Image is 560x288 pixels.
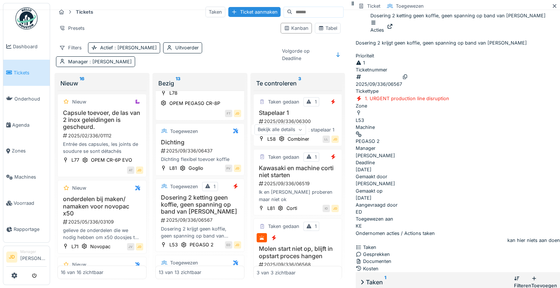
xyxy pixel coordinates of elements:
div: Gemaakt op [356,187,560,194]
div: Ondernomen acties / Actions taken [356,230,560,237]
div: 13 van 13 zichtbaar [159,269,201,276]
div: gelieve de onderdelen die we nodig hebben om x50 doosjes te produceren na te maken. Momenteel geb... [61,227,143,241]
div: Manager [356,145,560,152]
div: Nieuw [72,185,86,192]
div: Taken [205,7,225,17]
div: Kanban [284,25,309,32]
div: Nieuw [60,79,144,88]
div: Dosering 2 ketting geen koffie, geen spanning op band van [PERSON_NAME] [370,12,546,34]
div: Toegewezen [396,3,424,10]
div: Toegewezen [170,128,198,135]
div: 1 [356,59,560,66]
div: Ticket aanmaken [228,7,281,17]
div: PV [225,165,232,172]
div: Zone [356,102,560,109]
a: Onderhoud [3,86,50,112]
div: Combiner [288,136,309,143]
div: Dichting flexibel toevoer koffie [159,156,241,163]
div: Bezig [158,79,242,88]
sup: 3 [298,79,301,88]
div: L71 [71,243,78,250]
p: Dosering 2 krijgt geen koffie, geen spanning op band van [PERSON_NAME] [356,39,560,46]
div: 2025/09/336/06568 [258,261,339,268]
li: JD [6,252,17,263]
div: L53 [169,241,178,248]
div: Machine [356,124,560,131]
div: kan hier niets aan doen [507,237,560,244]
div: L81 [267,205,275,212]
div: [DATE] [356,166,371,173]
div: [PERSON_NAME] [356,145,560,159]
div: OPEM CR-6P EVO [91,157,132,164]
div: [DATE] [356,194,371,201]
span: Rapportage [14,226,47,233]
div: Ik en [PERSON_NAME] proberen maar niet ok [257,189,339,203]
div: L78 [169,89,177,96]
span: Zones [12,147,47,154]
div: Manager [20,249,47,254]
div: 16 van 16 zichtbaar [61,269,103,276]
h3: Stapelaar 1 [257,109,339,116]
div: Ticketnummer [356,66,560,73]
h3: Kawasaki en machine corti niet starten [257,165,339,179]
h3: onderdelen bij maken/ namaken voor novopac x50 [61,196,143,217]
div: Volgorde op Deadline [279,46,331,63]
div: 1. URGENT production line disruption [365,95,449,102]
div: Acties [370,19,384,33]
div: Entrée des capsules, les joints de soudure se sont détachés [61,141,143,155]
div: Corti [286,205,297,212]
div: JD [234,165,241,172]
span: Agenda [12,122,47,129]
div: Presets [56,23,88,34]
div: Tabel [318,25,337,32]
div: Documenten [356,258,560,265]
div: Actief [100,44,157,51]
h3: Molen start niet op, blijft in opstart proces hangen [257,245,339,259]
span: Onderhoud [14,95,47,102]
a: Rapportage [3,216,50,242]
div: Toegewezen [170,259,198,266]
div: JD [136,166,143,174]
div: Taken gedaan [268,154,299,161]
h3: Capsule toevoer, de las van 2 inox geleidingen is gescheurd. [61,109,143,131]
div: Taken [356,244,560,251]
div: OPEM PEGASO CR-8P [169,100,220,107]
div: Deadline [356,159,560,166]
div: Toegewezen [170,183,198,190]
div: JD [331,205,339,212]
div: JD [136,243,143,250]
div: 1 [315,223,317,230]
div: JD [234,110,241,117]
div: Te controleren [256,79,339,88]
span: Dashboard [13,43,47,50]
div: 2025/09/336/06519 [258,180,339,187]
span: : [PERSON_NAME] [88,59,132,64]
div: JD [331,136,339,143]
div: 3 van 3 zichtbaar [257,269,296,276]
div: Prioriteit [356,52,560,59]
div: Gesprekken [356,251,560,258]
div: FT [225,110,232,117]
sup: 13 [176,79,180,88]
div: Novopac [90,243,110,250]
div: PEGASO 2 [356,138,380,145]
div: Tickettype [356,88,560,95]
div: Manager [68,58,132,65]
div: Kosten [356,265,560,272]
a: JD Manager[PERSON_NAME] [6,249,47,267]
div: [PERSON_NAME] [356,173,560,187]
div: Bekijk alle details [254,124,306,135]
div: Taken gedaan [268,98,299,105]
strong: Tickets [73,8,96,15]
li: [PERSON_NAME] [20,249,47,265]
div: ED [225,241,232,249]
h3: Dosering 2 ketting geen koffie, geen spanning op band van [PERSON_NAME] [159,194,241,215]
div: 1 [214,183,215,190]
a: Dashboard [3,34,50,60]
a: Agenda [3,112,50,138]
div: JV [127,243,134,250]
div: Dosering 2 krijgt geen koffie, geen spanning op band van [PERSON_NAME] [159,225,241,239]
div: 2025/09/336/06567 [160,217,241,224]
sup: 1 [384,278,386,287]
div: PEGASO 2 [190,241,214,248]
